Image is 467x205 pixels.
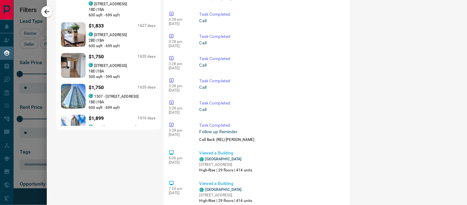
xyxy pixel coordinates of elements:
[89,32,93,36] div: condos.ca
[89,63,93,67] div: condos.ca
[89,94,93,98] div: condos.ca
[199,198,252,203] p: High-Rise | 29 floors | 414 units
[89,22,104,30] p: $1,833
[89,68,156,74] p: 1 BD | 1 BA
[199,188,204,192] div: condos.ca
[206,157,242,161] a: [GEOGRAPHIC_DATA]
[199,129,343,135] p: Follow up Reminder
[199,137,343,142] p: Call Back (REL) [PERSON_NAME]
[54,84,92,109] img: Favourited listing
[89,1,93,6] div: condos.ca
[61,52,156,80] a: Favourited listing$1,7501620 dayscondos.ca[STREET_ADDRESS]1BD |1BA500 sqft - 599 sqft
[54,22,92,47] img: Favourited listing
[199,192,252,198] p: [STREET_ADDRESS]
[206,187,242,192] a: [GEOGRAPHIC_DATA]
[199,162,252,167] p: [STREET_ADDRESS]
[89,99,156,105] p: 1 BD | 1 BA
[169,88,190,92] p: [DATE]
[169,22,190,26] p: [DATE]
[61,21,156,49] a: Favourited listing$1,8331627 dayscondos.ca[STREET_ADDRESS]2BD |1BA600 sqft - 699 sqft
[54,115,92,139] img: Favourited listing
[94,32,127,38] p: [STREET_ADDRESS]
[54,53,92,78] img: Favourited listing
[89,125,93,129] div: condos.ca
[199,180,343,187] p: Viewed a Building
[89,53,104,60] p: $1,750
[89,38,156,43] p: 2 BD | 1 BA
[199,11,343,18] p: Task Completed
[169,110,190,115] p: [DATE]
[199,40,343,46] p: Call
[89,43,156,49] p: 600 sqft - 699 sqft
[138,23,156,28] p: 1627 days
[199,122,343,129] p: Task Completed
[199,100,343,106] p: Task Completed
[138,85,156,90] p: 1620 days
[89,7,156,12] p: 1 BD | 1 BA
[61,113,156,141] a: Favourited listing$1,8991616 dayscondos.ca911 - [STREET_ADDRESS]
[199,78,343,84] p: Task Completed
[89,115,104,122] p: $1,899
[199,33,343,40] p: Task Completed
[199,62,343,68] p: Call
[199,106,343,113] p: Call
[199,55,343,62] p: Task Completed
[94,63,127,68] p: [STREET_ADDRESS]
[169,133,190,137] p: [DATE]
[169,187,190,191] p: 7:20 pm
[89,12,156,18] p: 600 sqft - 699 sqft
[89,74,156,80] p: 500 sqft - 599 sqft
[94,125,136,130] p: 911 - [STREET_ADDRESS]
[169,160,190,165] p: [DATE]
[199,84,343,91] p: Call
[199,150,343,156] p: Viewed a Building
[138,116,156,121] p: 1616 days
[169,39,190,44] p: 3:28 pm
[94,94,139,99] p: 1507 - [STREET_ADDRESS]
[199,18,343,24] p: Call
[169,128,190,133] p: 3:28 pm
[169,62,190,66] p: 3:28 pm
[94,1,127,7] p: [STREET_ADDRESS]
[169,106,190,110] p: 3:28 pm
[169,84,190,88] p: 3:28 pm
[199,167,252,173] p: High-Rise | 29 floors | 414 units
[199,157,204,162] div: condos.ca
[169,66,190,70] p: [DATE]
[169,156,190,160] p: 6:06 pm
[169,44,190,48] p: [DATE]
[89,84,104,91] p: $1,750
[61,83,156,110] a: Favourited listing$1,7501620 dayscondos.ca1507 - [STREET_ADDRESS]1BD |1BA600 sqft - 699 sqft
[138,54,156,59] p: 1620 days
[169,17,190,22] p: 3:28 pm
[89,105,156,110] p: 600 sqft - 699 sqft
[169,191,190,195] p: [DATE]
